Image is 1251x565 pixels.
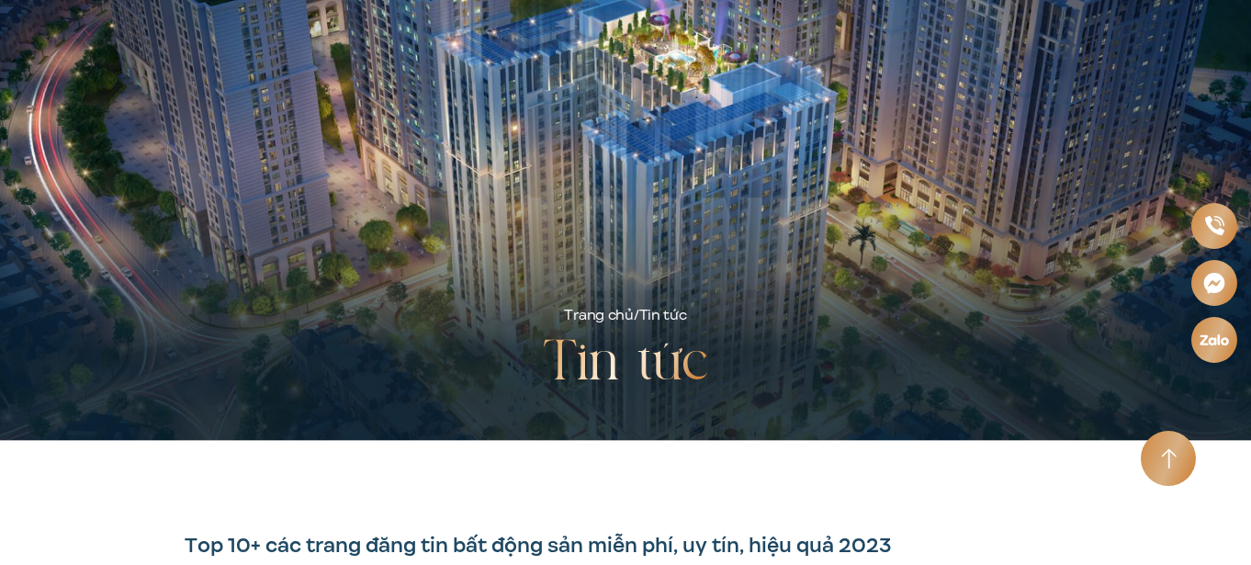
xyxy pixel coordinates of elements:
a: Trang chủ [564,305,633,325]
img: Phone icon [1203,215,1224,236]
h1: Top 10+ các trang đăng tin bất động sản miễn phí, uy tín, hiệu quả 2023 [185,533,1066,559]
span: Tin tức [639,305,687,325]
img: Zalo icon [1199,333,1230,346]
div: / [564,305,686,327]
img: Messenger icon [1202,271,1226,295]
h2: Tin tức [543,327,708,401]
img: Arrow icon [1161,448,1177,469]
